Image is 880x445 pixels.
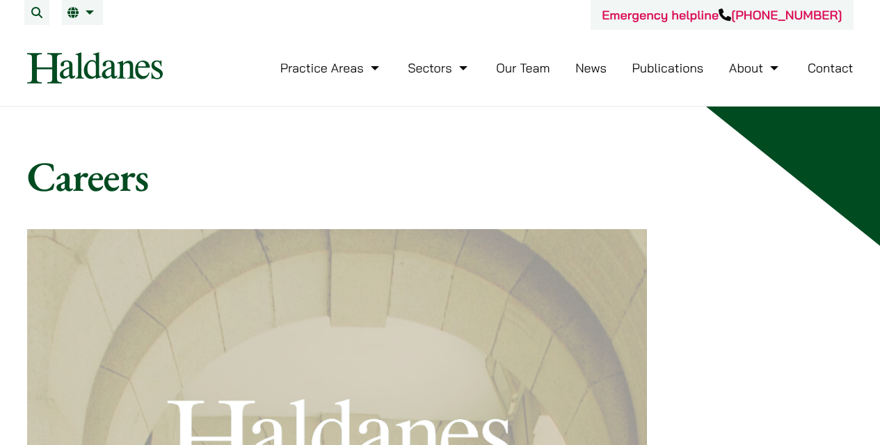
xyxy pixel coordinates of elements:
[27,52,163,84] img: Logo of Haldanes
[27,151,854,201] h1: Careers
[632,60,704,76] a: Publications
[808,60,854,76] a: Contact
[575,60,607,76] a: News
[408,60,470,76] a: Sectors
[602,7,842,23] a: Emergency helpline[PHONE_NUMBER]
[496,60,550,76] a: Our Team
[280,60,383,76] a: Practice Areas
[67,7,97,18] a: EN
[729,60,782,76] a: About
